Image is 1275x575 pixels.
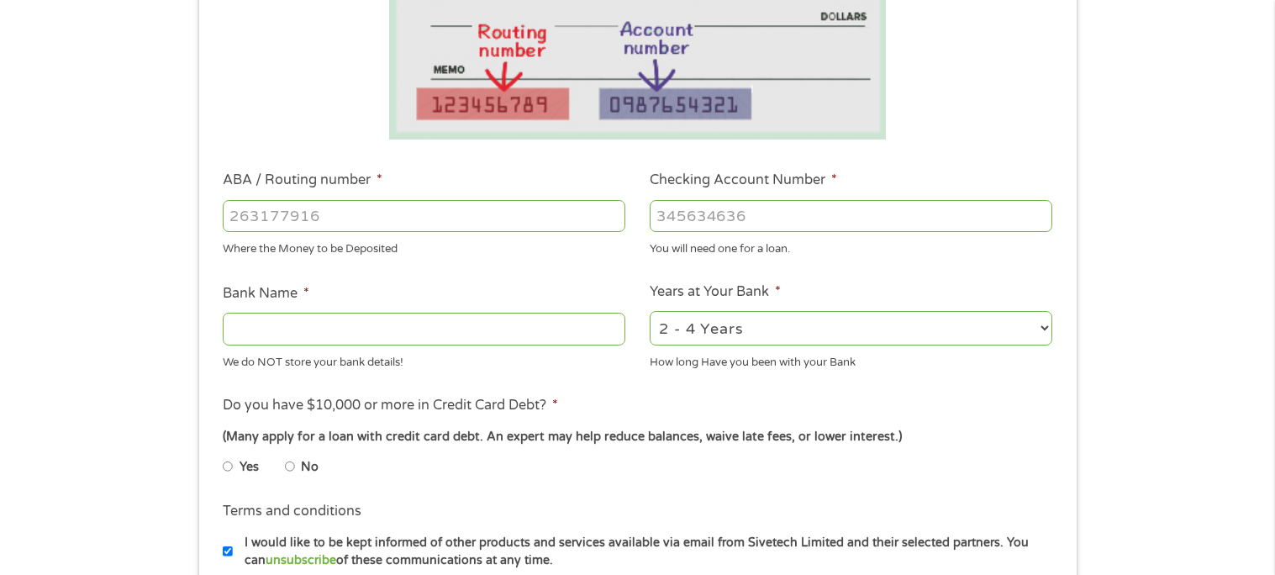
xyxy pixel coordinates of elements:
div: Where the Money to be Deposited [223,235,625,258]
label: Checking Account Number [650,171,837,189]
label: Do you have $10,000 or more in Credit Card Debt? [223,397,558,414]
label: No [301,458,319,477]
div: How long Have you been with your Bank [650,348,1052,371]
label: ABA / Routing number [223,171,382,189]
div: (Many apply for a loan with credit card debt. An expert may help reduce balances, waive late fees... [223,428,1051,446]
label: I would like to be kept informed of other products and services available via email from Sivetech... [233,534,1057,570]
div: You will need one for a loan. [650,235,1052,258]
input: 345634636 [650,200,1052,232]
label: Bank Name [223,285,309,303]
div: We do NOT store your bank details! [223,348,625,371]
label: Years at Your Bank [650,283,781,301]
label: Terms and conditions [223,503,361,520]
input: 263177916 [223,200,625,232]
a: unsubscribe [266,553,336,567]
label: Yes [240,458,259,477]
